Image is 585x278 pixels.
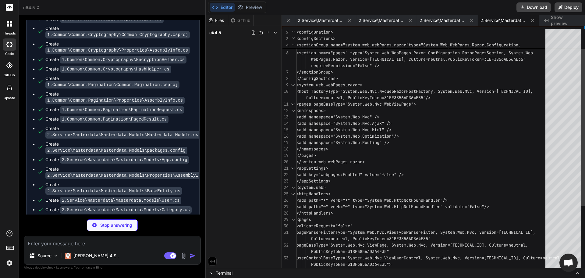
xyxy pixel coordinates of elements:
[282,101,289,107] div: 11
[37,253,51,259] p: Source
[311,63,379,68] span: requirePermission="false" />
[45,16,164,22] div: Create
[45,131,210,139] code: 2.Service\Masterdata\Masterdata.Models\Masterdata.Models.csproj
[296,159,365,164] span: </system.web.webPages.razor>
[190,253,196,259] img: icon
[289,101,297,107] div: Click to collapse the range.
[82,265,93,269] span: privacy
[420,17,465,23] span: 2.Service\Masterdata\Masterdata.API\Web.config
[480,17,526,23] span: 2.Service\Masterdata\Masterdata.API\Views\web.config
[73,253,119,259] p: [PERSON_NAME] 4 S..
[296,242,404,248] span: pageBaseType="System.Web.Mvc.ViewPage, Syste
[24,265,201,270] p: Always double-check its answers. Your in Bind
[306,95,426,100] span: Culture=neutral, PublicKeyToken=31BF3856AD364E35"
[296,88,409,94] span: <host factoryType="System.Web.Mvc.MvcWebRazorH
[60,56,186,63] code: 1.Common\Common.Cryptography\EncryptionHelper.cs
[60,197,181,204] code: 2.Service\Masterdata\Masterdata.Models\User.cs
[296,101,409,107] span: <pages pageBaseType="System.Web.Mvc.WebViewPag
[282,197,289,204] div: 26
[45,47,190,54] code: 1.Common\Common.Cryptography\Properties\AssemblyInfo.cs
[60,156,189,164] code: 2.Service\Masterdata\Masterdata.Models\App.config
[296,133,399,139] span: <add namespace="System.Web.Optimization"/>
[296,255,404,261] span: userControlBaseType="System.Web.Mvc.ViewUser
[282,171,289,178] div: 22
[282,50,289,56] div: 6
[45,66,171,72] div: Create
[45,197,181,204] div: Create
[296,50,404,56] span: <section name="pages" type="System.Web.WebPa
[45,91,193,103] div: Create
[282,159,289,165] div: 20
[296,127,392,132] span: <add namespace="System.Web.Mvc.Html" />
[296,178,331,184] span: </appSettings>
[289,184,297,191] div: Click to collapse the range.
[296,69,333,75] span: </sectionGroup>
[45,157,189,163] div: Create
[296,82,362,88] span: <system.web.webPages.razor>
[209,30,221,36] span: c#4.5
[4,258,15,268] img: settings
[282,42,289,49] span: 4
[311,56,448,62] span: WebPages.Razor, Version=[TECHNICAL_ID], Culture=neutral,
[296,140,389,145] span: <add namespace="System.Web.Routing" />
[282,88,289,95] div: 10
[404,197,448,203] span: NotFoundHandler"/>
[296,121,392,126] span: <add namespace="System.Web.Mvc.Ajax" />
[228,17,253,23] div: Github
[209,270,214,276] span: >_
[45,182,193,194] div: Create
[23,5,40,11] span: c#4.5
[282,229,289,236] div: 31
[282,82,289,88] div: 9
[282,204,289,210] div: 27
[282,139,289,146] div: 17
[296,153,316,158] span: </pages>
[296,76,338,81] span: </configSections>
[3,31,16,36] label: threads
[282,184,289,191] div: 24
[45,41,193,53] div: Create
[296,108,326,113] span: <namespaces>
[296,165,328,171] span: <appSettings>
[289,268,297,274] div: Click to collapse the range.
[282,133,289,139] div: 16
[296,42,409,48] span: <sectionGroup name="system.web.webPages.razor"
[60,106,184,114] code: 1.Common\Common.Pagination\PaginationRequest.cs
[404,255,543,261] span: Control, System.Web.Mvc, Version=[TECHNICAL_ID], Culture=
[559,254,578,272] a: Open chat
[404,242,528,248] span: m.Web.Mvc, Version=[TECHNICAL_ID], Culture=neutral,
[282,146,289,152] div: 18
[311,236,431,241] span: Culture=neutral, PublicKeyToken=31BF3856AD364E35"
[60,116,168,123] code: 1.Common\Common.Pagination\PagedResult.cs
[45,81,179,88] code: 1.Common\Common.Pagination\Common.Pagination.csproj
[216,270,232,276] span: Terminal
[282,114,289,120] div: 13
[282,127,289,133] div: 15
[404,229,535,235] span: eParserFilter, System.Web.Mvc, Version=[TECHNICAL_ID],
[289,82,297,88] div: Click to collapse the range.
[282,120,289,127] div: 14
[296,217,311,222] span: <pages
[296,229,404,235] span: pageParserFilterType="System.Web.Mvc.ViewTyp
[45,116,168,122] div: Create
[45,31,190,38] code: 1.Common\Common.Cryptography\Common.Cryptography.csproj
[289,191,297,197] div: Click to collapse the range.
[296,114,379,120] span: <add namespace="System.Web.Mvc" />
[4,96,15,101] label: Upload
[282,223,289,229] div: 30
[65,253,71,259] img: Claude 4 Sonnet
[45,56,186,63] div: Create
[45,141,193,153] div: Create
[296,197,404,203] span: <add path="*" verb="*" type="System.Web.Http
[289,165,297,171] div: Click to collapse the range.
[282,152,289,159] div: 19
[282,255,289,261] div: 33
[45,147,187,154] code: 2.Service\Masterdata\Masterdata.Models\packages.config
[359,17,404,23] span: 2.Service\Masterdata\Masterdata.API\Properties\AssemblyInfo.cs
[289,107,297,114] div: Click to collapse the range.
[551,14,580,27] span: Show preview
[426,95,431,100] span: />
[296,210,333,216] span: </httpHandlers>
[282,178,289,184] div: 23
[555,2,582,12] button: Deploy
